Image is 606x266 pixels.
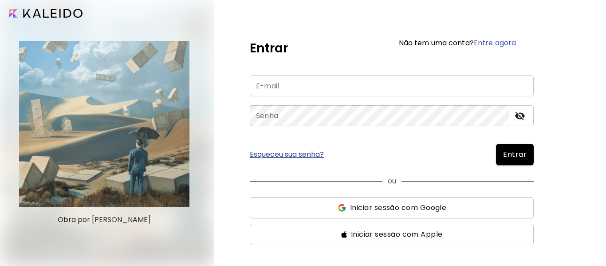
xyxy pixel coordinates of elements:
[474,38,516,48] a: Entre agora
[250,39,288,58] h5: Entrar
[351,229,443,240] span: Iniciar sessão com Apple
[250,151,324,158] a: Esqueceu sua senha?
[496,144,534,165] button: Entrar
[337,203,346,212] img: ss
[350,202,446,213] span: Iniciar sessão com Google
[503,149,527,160] span: Entrar
[512,108,527,123] button: toggle password visibility
[250,197,534,218] button: ssIniciar sessão com Google
[399,40,516,47] h6: Não tem uma conta?
[341,231,347,238] img: ss
[250,224,534,245] button: ssIniciar sessão com Apple
[388,176,396,187] p: ou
